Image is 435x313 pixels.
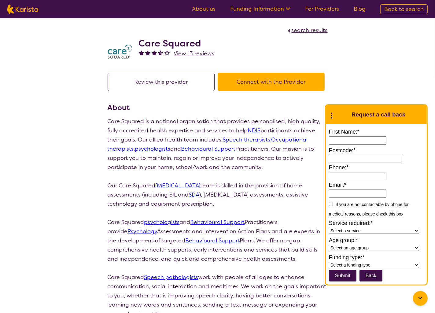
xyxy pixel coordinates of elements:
a: psychologists [135,145,171,153]
button: Connect with the Provider [218,73,325,91]
a: Behavioural Support [181,145,236,153]
a: Behavioural Support [190,219,245,226]
label: Email:* [329,180,424,190]
h3: About [108,102,328,113]
a: NDIS [248,127,261,134]
button: Review this provider [108,73,215,91]
h1: Request a call back [352,110,405,119]
a: Review this provider [108,78,218,86]
p: Care Squared is a national organisation that provides personalised, high quality, fully accredite... [108,117,328,172]
p: Our Care Squared team is skilled in the provision of home assessments (including SIL and ), [MEDI... [108,181,328,208]
a: Speech therapists [223,136,271,143]
h2: Care Squared [139,38,215,49]
a: Connect with the Provider [218,78,328,86]
img: Karista [336,109,348,121]
a: For Providers [305,5,339,13]
img: Karista logo [7,5,38,14]
label: Age group:* [329,236,424,245]
span: search results [292,27,328,34]
label: If you are not contactable by phone for medical reasons, please check this box [329,202,409,216]
a: Psychology [128,228,157,235]
a: SDA [189,191,200,198]
img: fullstar [152,50,157,55]
a: Speech pathologists [144,274,198,281]
a: psychologists [144,219,180,226]
a: Blog [354,5,366,13]
a: Back to search [380,4,428,14]
label: Phone:* [329,163,424,172]
img: halfstar [158,50,163,55]
label: Service required:* [329,219,424,228]
label: First Name:* [329,127,424,136]
a: View 13 reviews [174,49,215,58]
a: [MEDICAL_DATA] [156,182,201,189]
a: About us [192,5,216,13]
p: Care Squared and Practitioners provide Assessments and Intervention Action Plans and are experts ... [108,218,328,263]
label: Funding type:* [329,253,424,262]
label: Postcode:* [329,146,424,155]
img: emptystar [164,50,170,55]
a: search results [286,27,328,34]
a: Behavioural Support [186,237,240,244]
a: Funding Information [230,5,290,13]
input: Enter a 4-digit postcode [329,155,402,163]
img: fullstar [145,50,150,55]
input: Submit [329,270,356,282]
img: watfhvlxxexrmzu5ckj6.png [108,45,132,59]
img: fullstar [139,50,144,55]
button: Back [359,270,383,282]
span: Back to search [384,6,424,13]
span: View 13 reviews [174,50,215,57]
